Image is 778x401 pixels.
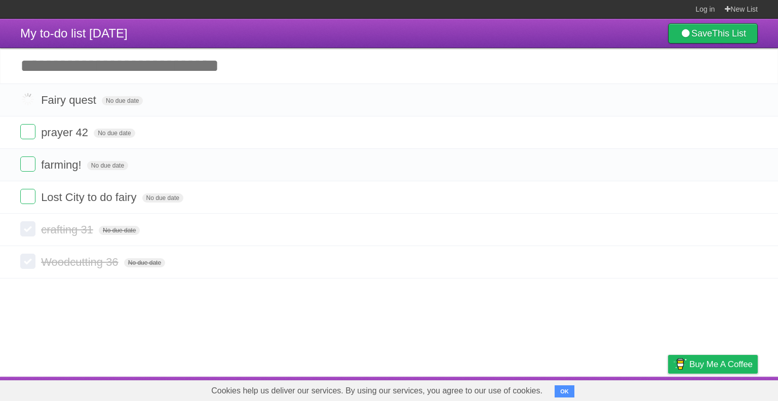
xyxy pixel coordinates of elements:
span: No due date [124,258,165,267]
span: My to-do list [DATE] [20,26,128,40]
label: Done [20,189,35,204]
label: Done [20,254,35,269]
label: Done [20,156,35,172]
a: About [533,379,555,398]
label: Done [20,92,35,107]
label: Done [20,124,35,139]
span: No due date [87,161,128,170]
span: No due date [99,226,140,235]
span: crafting 31 [41,223,96,236]
a: Terms [620,379,643,398]
a: Developers [567,379,608,398]
span: Lost City to do fairy [41,191,139,204]
span: prayer 42 [41,126,91,139]
span: farming! [41,158,84,171]
span: No due date [142,193,183,203]
span: No due date [102,96,143,105]
span: No due date [94,129,135,138]
img: Buy me a coffee [673,355,687,373]
a: SaveThis List [668,23,758,44]
b: This List [712,28,746,38]
span: Cookies help us deliver our services. By using our services, you agree to our use of cookies. [201,381,553,401]
a: Buy me a coffee [668,355,758,374]
span: Fairy quest [41,94,99,106]
a: Privacy [655,379,681,398]
a: Suggest a feature [694,379,758,398]
button: OK [555,385,574,397]
span: Buy me a coffee [689,355,753,373]
label: Done [20,221,35,236]
span: Woodcutting 36 [41,256,121,268]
